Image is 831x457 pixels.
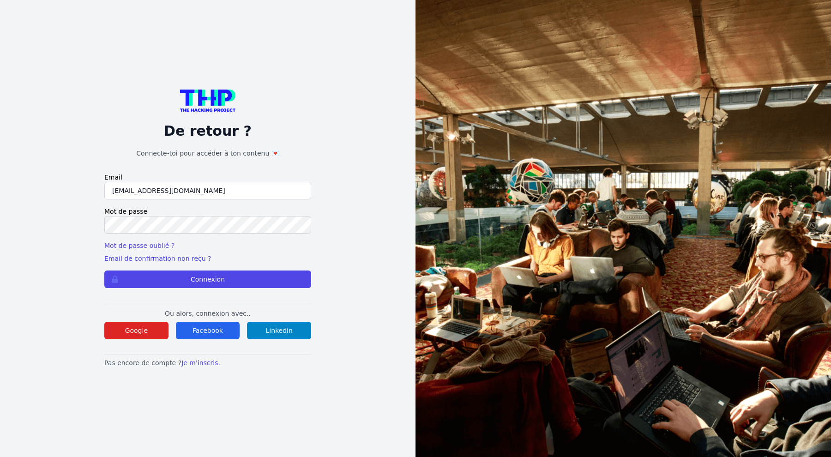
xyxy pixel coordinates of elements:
[104,242,175,249] a: Mot de passe oublié ?
[104,182,311,199] input: Email
[104,207,311,216] label: Mot de passe
[104,358,311,367] p: Pas encore de compte ?
[104,149,311,158] h1: Connecte-toi pour accéder à ton contenu 💌
[104,271,311,288] button: Connexion
[176,322,240,339] button: Facebook
[180,90,235,112] img: logo
[104,173,311,182] label: Email
[104,123,311,139] p: De retour ?
[104,309,311,318] p: Ou alors, connexion avec..
[104,322,169,339] button: Google
[104,255,211,262] a: Email de confirmation non reçu ?
[181,359,220,367] a: Je m'inscris.
[247,322,311,339] button: Linkedin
